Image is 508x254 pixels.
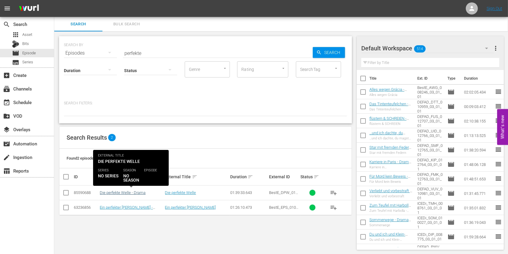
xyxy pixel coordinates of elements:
[22,32,32,38] span: Asset
[3,167,10,175] span: Reports
[12,59,19,66] span: Series
[369,194,412,198] div: Verliebt und vorbestraft
[3,21,10,28] span: Search
[462,114,495,128] td: 02:10:38.155
[165,205,216,210] a: Ein perfekter [PERSON_NAME]
[100,173,163,180] div: Internal Title
[58,21,99,28] span: Search
[12,31,19,38] span: Asset
[369,232,408,241] a: Du und ich und Klein-Paris - Drama
[3,126,10,133] span: Overlays
[369,203,411,212] a: Zum Teufel mit Harbolla - Drama
[415,215,445,230] td: ICEDi_SOM_010027_03_01_01
[495,103,502,110] span: reorder
[67,134,107,141] span: Search Results
[447,146,455,154] span: Episode
[4,5,11,12] span: menu
[330,189,337,196] span: playlist_add
[495,233,502,240] span: reorder
[369,151,412,155] div: Star mit fremden Federn
[415,99,445,114] td: DEFAD_DTT_010959_03_01_01
[22,41,29,47] span: Bits
[369,93,412,97] div: Alles wegen Grácia
[369,174,410,183] a: Für Mord kein Beweis - Drama / Krimi
[447,204,455,211] span: Episode
[248,174,253,179] span: sort
[126,174,131,179] span: sort
[3,99,10,106] span: Schedule
[313,47,345,58] button: Search
[495,117,502,124] span: reorder
[369,122,412,126] div: flüstern & SCHREIEN
[3,140,10,148] span: Automation
[462,143,495,157] td: 01:38:20.594
[495,146,502,153] span: reorder
[74,190,98,195] div: 85590688
[326,200,341,215] button: playlist_add
[361,40,494,57] div: Default Workspace
[492,41,499,56] button: more_vert
[369,70,414,87] th: Title
[369,136,412,140] div: …und ich dachte, du magst mich
[415,128,445,143] td: DEFAD_UID_012766_03_01_01
[300,173,325,180] div: Status
[415,143,445,157] td: DEFAD_SMF_012765_03_01_01
[3,113,10,120] span: VOD
[447,233,455,240] span: Episode
[22,59,33,65] span: Series
[462,230,495,244] td: 01:59:28.664
[230,190,268,195] div: 01:39:33.643
[369,165,412,169] div: Karriere in [GEOGRAPHIC_DATA]
[447,103,455,110] span: Episode
[369,223,412,227] div: Sommerwege
[495,132,502,139] span: reorder
[487,6,502,11] a: Sign Out
[3,154,10,161] span: Ingestion
[12,49,19,57] span: Episode
[64,45,117,62] div: Episodes
[369,102,411,111] a: Das Tintenteufelchen - Kids & Family, Trickfilm
[369,189,412,198] a: Verliebt und vorbestraft - Drama, Romance
[495,204,502,211] span: reorder
[495,160,502,168] span: reorder
[462,157,495,172] td: 01:48:06.128
[462,85,495,99] td: 02:02:05.434
[100,205,155,214] a: Ein perfekter [PERSON_NAME] - Drama
[447,219,455,226] span: Episode
[369,209,412,213] div: Zum Teufel mit Harbolla - Eine Geschichte aus dem Jahre 1956
[495,175,502,182] span: reorder
[415,201,445,215] td: ICEDi_TMH_008761_03_01_01
[447,175,455,183] span: Episode
[222,65,228,71] button: Open
[165,190,196,195] a: Die perfekte Welle
[14,2,43,16] img: ans4CAIJ8jUAAAAAAAAAAAAAAAAAAAAAAAAgQb4GAAAAAAAAAAAAAAAAAAAAAAAAJMjXAAAAAAAAAAAAAAAAAAAAAAAAgAT5G...
[414,43,425,55] span: 514
[415,85,445,99] td: BestE_AWG_008246_03_01_01
[462,201,495,215] td: 01:35:01.832
[108,134,116,141] span: 2
[165,173,228,180] div: External Title
[495,218,502,226] span: reorder
[415,114,445,128] td: DEFAD_FUS_012707_03_01_01
[447,132,455,139] span: Episode
[444,70,460,87] th: Type
[64,101,347,106] p: Search Filters:
[3,85,10,93] span: Channels
[497,109,508,145] button: Open Feedback Widget
[447,161,455,168] span: Episode
[230,205,268,210] div: 01:26:10.473
[333,65,339,71] button: Open
[462,99,495,114] td: 00:09:03.412
[369,116,409,125] a: flüstern & SCHREIEN - Documentary
[106,21,147,28] span: Bulk Search
[74,174,98,179] div: ID
[330,204,337,211] span: playlist_add
[462,128,495,143] td: 01:13:13.525
[414,70,444,87] th: Ext. ID
[415,172,445,186] td: DEFAD_FMK_012763_03_01_01
[415,157,445,172] td: DEFAD_KIP_012764_03_01_01
[230,173,268,180] div: Duration
[369,145,411,154] a: Star mit fremden Federn - Drama, Comedy sw
[492,45,499,52] span: more_vert
[192,174,197,179] span: sort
